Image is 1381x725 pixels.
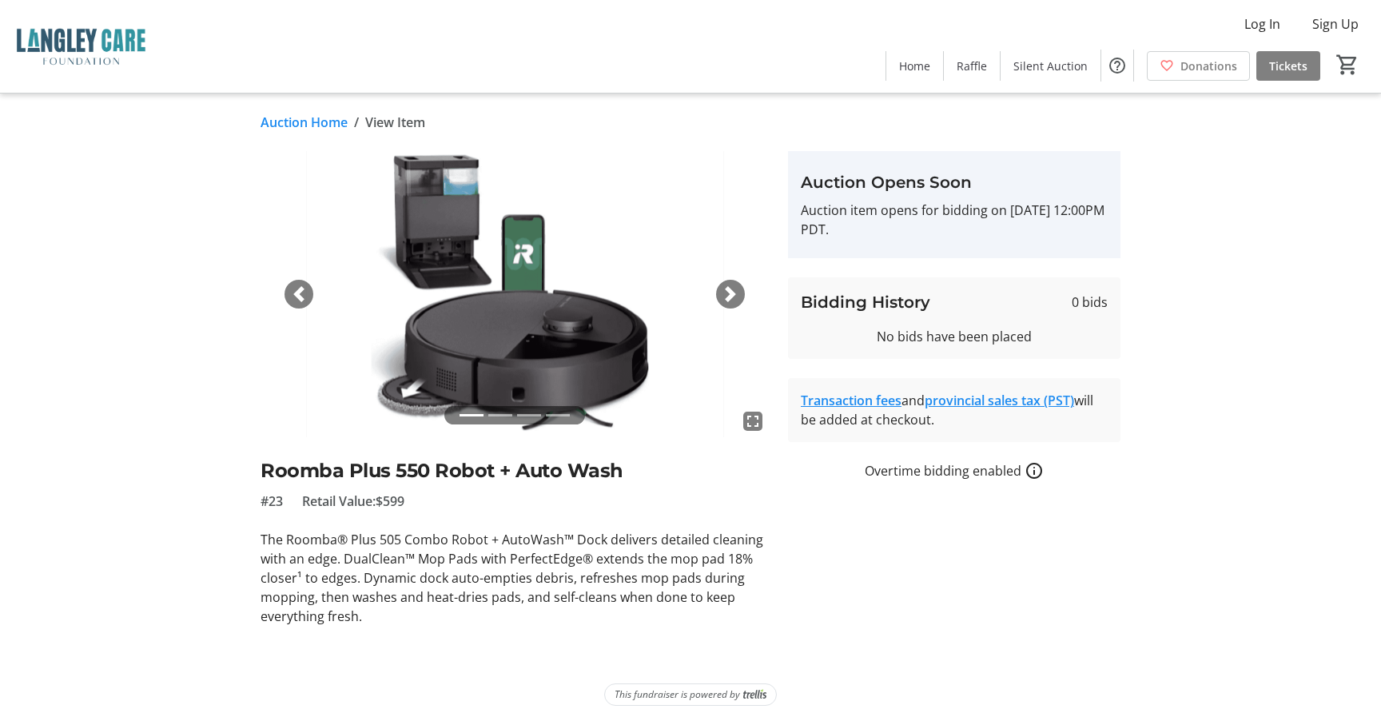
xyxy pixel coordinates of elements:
a: Silent Auction [1001,51,1100,81]
img: Image [261,151,769,437]
span: Home [899,58,930,74]
a: Transaction fees [801,392,901,409]
p: The Roomba® Plus 505 Combo Robot + AutoWash™ Dock delivers detailed cleaning with an edge. DualCl... [261,530,769,626]
a: Raffle [944,51,1000,81]
button: Help [1101,50,1133,82]
span: #23 [261,492,283,511]
a: provincial sales tax (PST) [925,392,1074,409]
a: Auction Home [261,113,348,132]
span: View Item [365,113,425,132]
img: Trellis Logo [743,689,766,700]
span: Sign Up [1312,14,1359,34]
h3: Auction Opens Soon [801,170,1108,194]
p: Auction item opens for bidding on [DATE] 12:00PM PDT. [801,201,1108,239]
h3: Bidding History [801,290,930,314]
a: How overtime bidding works for silent auctions [1025,461,1044,480]
button: Log In [1232,11,1293,37]
img: Langley Care Foundation 's Logo [10,6,152,86]
span: Raffle [957,58,987,74]
div: and will be added at checkout. [801,391,1108,429]
span: This fundraiser is powered by [615,687,740,702]
a: Home [886,51,943,81]
button: Sign Up [1299,11,1371,37]
div: No bids have been placed [801,327,1108,346]
span: / [354,113,359,132]
div: Overtime bidding enabled [788,461,1120,480]
button: Cart [1333,50,1362,79]
span: Retail Value: $599 [302,492,404,511]
span: Log In [1244,14,1280,34]
mat-icon: fullscreen [743,412,762,431]
span: Donations [1180,58,1237,74]
h2: Roomba Plus 550 Robot + Auto Wash [261,456,769,485]
a: Tickets [1256,51,1320,81]
a: Donations [1147,51,1250,81]
span: 0 bids [1072,293,1108,312]
span: Tickets [1269,58,1307,74]
span: Silent Auction [1013,58,1088,74]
